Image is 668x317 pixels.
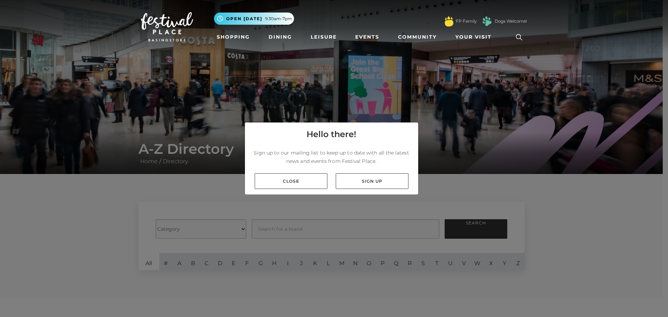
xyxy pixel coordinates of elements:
[255,173,327,189] a: Close
[307,128,356,141] h4: Hello there!
[214,13,294,25] button: Open [DATE] 9.30am-7pm
[250,149,413,165] p: Sign up to our mailing list to keep up to date with all the latest news and events from Festival ...
[352,31,382,43] a: Events
[456,18,477,24] a: FP Family
[395,31,439,43] a: Community
[226,16,262,22] span: Open [DATE]
[214,31,253,43] a: Shopping
[336,173,408,189] a: Sign up
[455,33,492,41] span: Your Visit
[308,31,340,43] a: Leisure
[495,18,527,24] a: Dogs Welcome!
[265,16,292,22] span: 9.30am-7pm
[266,31,295,43] a: Dining
[453,31,498,43] a: Your Visit
[141,12,193,41] img: Festival Place Logo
